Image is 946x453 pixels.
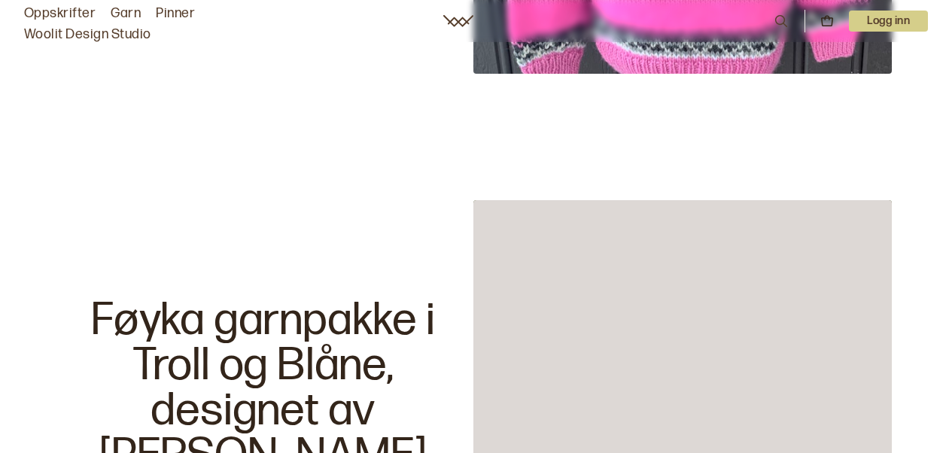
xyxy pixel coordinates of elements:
a: Woolit Design Studio [24,24,151,45]
a: Pinner [156,3,195,24]
button: User dropdown [849,11,928,32]
p: Logg inn [849,11,928,32]
a: Garn [111,3,141,24]
a: Oppskrifter [24,3,96,24]
a: Woolit [443,15,473,27]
